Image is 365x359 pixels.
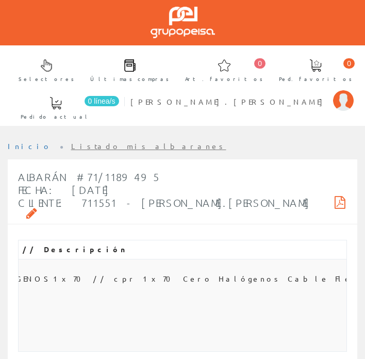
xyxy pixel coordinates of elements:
i: Descargar PDF [335,199,345,206]
a: Listado mis albaranes [71,141,226,151]
span: 0 línea/s [85,96,119,106]
span: Pedido actual [21,111,91,122]
span: Selectores [19,74,74,84]
a: Selectores [8,51,79,88]
span: Ped. favoritos [279,74,352,84]
span: 0 [254,58,266,69]
span: [PERSON_NAME].[PERSON_NAME] [130,96,328,107]
span: Últimas compras [90,74,169,84]
span: 0 [343,58,355,69]
a: Inicio [8,141,52,151]
span: Art. favoritos [185,74,263,84]
span: Albarán #71/1189495 Fecha: [DATE] Cliente: 711551 - [PERSON_NAME].[PERSON_NAME] [18,171,310,209]
img: Grupo Peisa [151,7,215,38]
a: Últimas compras [80,51,174,88]
i: Solicitar por email copia firmada [26,209,37,217]
a: [PERSON_NAME].[PERSON_NAME] [128,88,354,98]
